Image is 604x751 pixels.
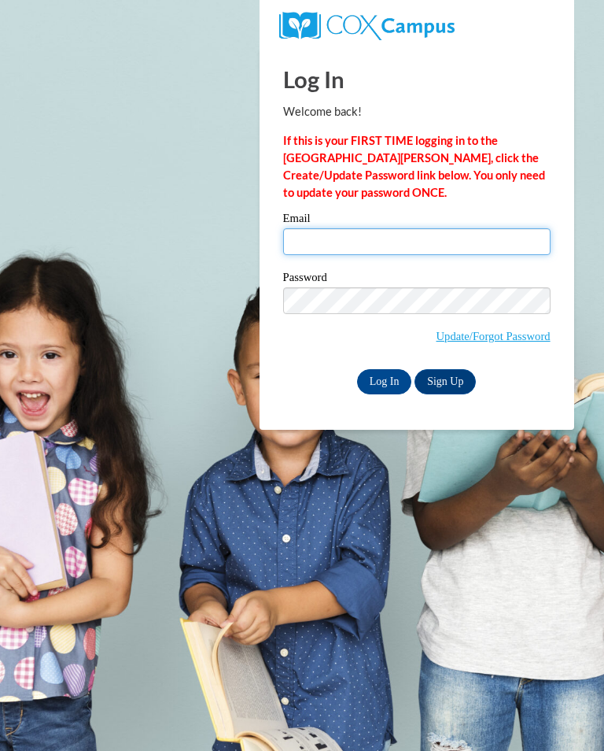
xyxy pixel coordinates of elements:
a: Sign Up [414,369,476,394]
img: COX Campus [279,12,455,40]
p: Welcome back! [283,103,551,120]
h1: Log In [283,63,551,95]
label: Email [283,213,551,228]
a: COX Campus [279,18,455,31]
a: Update/Forgot Password [436,330,551,342]
strong: If this is your FIRST TIME logging in to the [GEOGRAPHIC_DATA][PERSON_NAME], click the Create/Upd... [283,134,545,199]
label: Password [283,272,551,287]
input: Log In [357,369,412,394]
